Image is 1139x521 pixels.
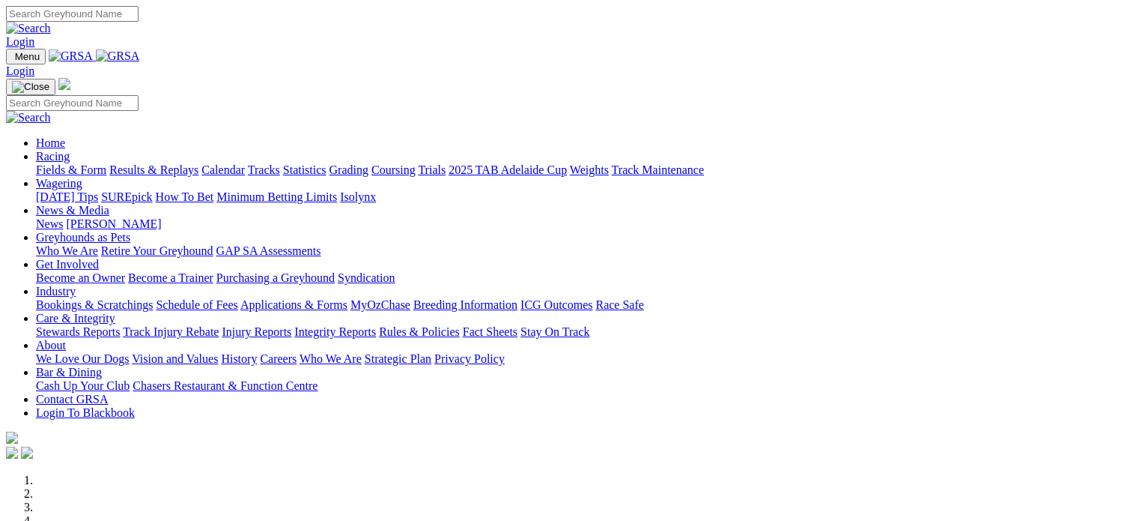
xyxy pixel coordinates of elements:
a: Rules & Policies [379,325,460,338]
a: SUREpick [101,190,152,203]
a: Trials [418,163,446,176]
a: Race Safe [595,298,643,311]
a: Careers [260,352,297,365]
button: Toggle navigation [6,79,55,95]
a: Injury Reports [222,325,291,338]
a: Fields & Form [36,163,106,176]
div: Greyhounds as Pets [36,244,1133,258]
a: Statistics [283,163,326,176]
a: Stay On Track [520,325,589,338]
a: Industry [36,285,76,298]
img: Search [6,111,51,124]
div: Wagering [36,190,1133,204]
a: Bookings & Scratchings [36,298,153,311]
div: Bar & Dining [36,379,1133,393]
a: About [36,339,66,352]
img: Search [6,22,51,35]
a: Retire Your Greyhound [101,244,213,257]
a: Fact Sheets [463,325,517,338]
a: Who We Are [36,244,98,257]
a: Become an Owner [36,271,125,284]
a: [DATE] Tips [36,190,98,203]
div: Care & Integrity [36,325,1133,339]
input: Search [6,95,139,111]
div: News & Media [36,217,1133,231]
a: Tracks [248,163,280,176]
a: ICG Outcomes [520,298,592,311]
a: Stewards Reports [36,325,120,338]
a: We Love Our Dogs [36,352,129,365]
a: Racing [36,150,70,163]
a: Who We Are [300,352,362,365]
a: Grading [329,163,368,176]
div: Get Involved [36,271,1133,285]
a: Login [6,64,34,77]
a: History [221,352,257,365]
a: Login To Blackbook [36,406,135,419]
a: Applications & Forms [240,298,347,311]
img: GRSA [49,49,93,63]
a: Weights [570,163,609,176]
div: Industry [36,298,1133,312]
a: Calendar [201,163,245,176]
a: Integrity Reports [294,325,376,338]
a: Contact GRSA [36,393,108,406]
a: [PERSON_NAME] [66,217,161,230]
a: Cash Up Your Club [36,379,130,392]
a: Become a Trainer [128,271,213,284]
a: Login [6,35,34,48]
a: Wagering [36,177,82,190]
a: Care & Integrity [36,312,115,325]
a: Chasers Restaurant & Function Centre [133,379,318,392]
a: 2025 TAB Adelaide Cup [449,163,567,176]
a: Vision and Values [132,352,218,365]
a: Purchasing a Greyhound [216,271,335,284]
a: Home [36,136,65,149]
a: Track Injury Rebate [123,325,219,338]
a: News & Media [36,204,109,217]
img: logo-grsa-white.png [6,432,18,444]
a: Isolynx [340,190,376,203]
input: Search [6,6,139,22]
a: Schedule of Fees [156,298,237,311]
a: Bar & Dining [36,366,102,379]
div: Racing [36,163,1133,177]
a: GAP SA Assessments [216,244,321,257]
a: News [36,217,63,230]
img: logo-grsa-white.png [58,78,70,90]
div: About [36,352,1133,366]
a: Breeding Information [413,298,517,311]
a: Greyhounds as Pets [36,231,130,244]
a: Privacy Policy [434,352,505,365]
button: Toggle navigation [6,49,46,64]
img: GRSA [96,49,140,63]
span: Menu [15,51,40,62]
a: Coursing [371,163,416,176]
a: Minimum Betting Limits [216,190,337,203]
a: MyOzChase [350,298,410,311]
img: twitter.svg [21,447,33,459]
img: facebook.svg [6,447,18,459]
img: Close [12,81,49,93]
a: Syndication [338,271,395,284]
a: Strategic Plan [365,352,431,365]
a: Track Maintenance [612,163,704,176]
a: Get Involved [36,258,99,271]
a: How To Bet [156,190,214,203]
a: Results & Replays [109,163,198,176]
